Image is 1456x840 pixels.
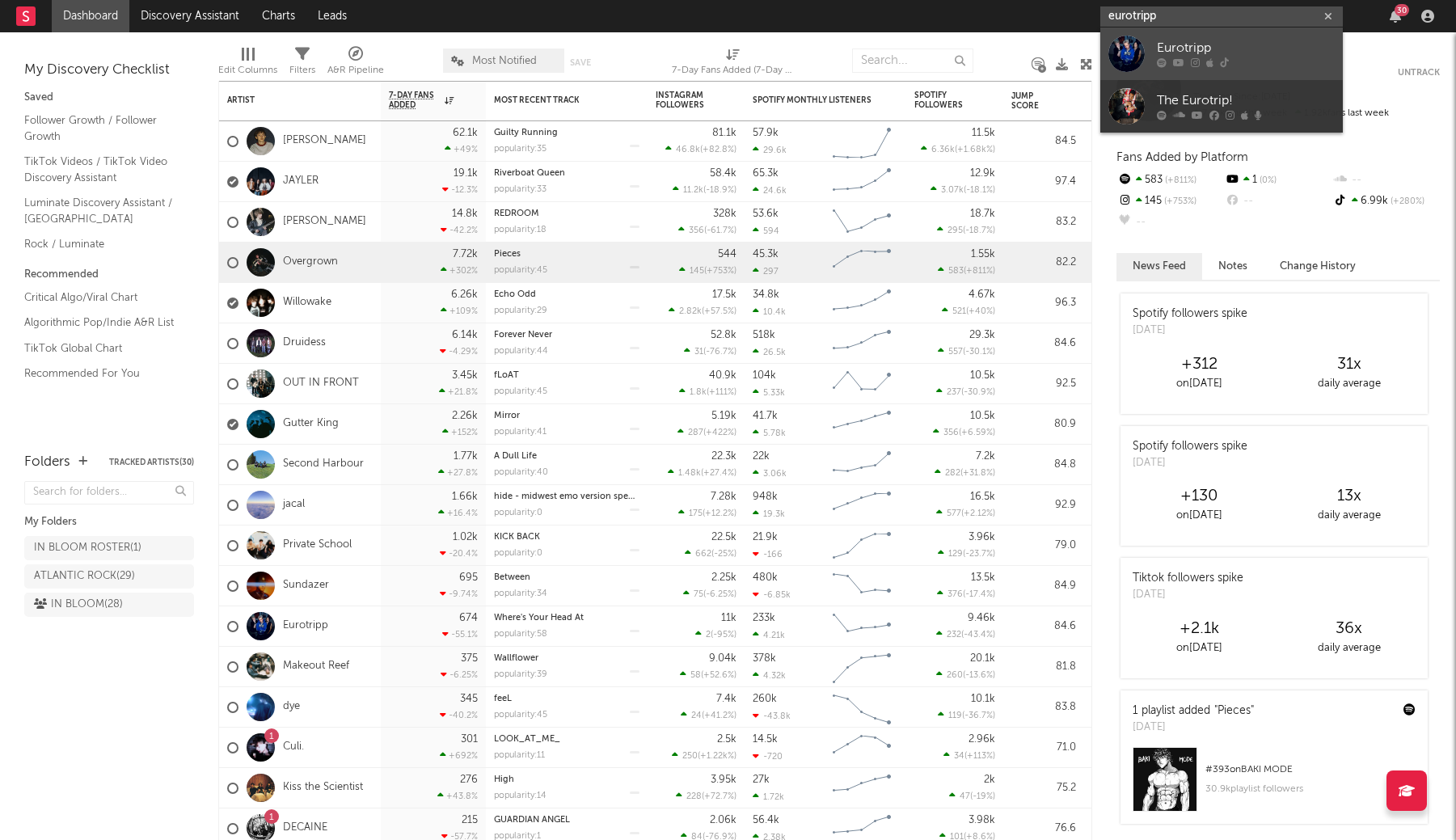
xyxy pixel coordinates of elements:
a: fLoAT [494,371,519,380]
div: A Dull Life [494,452,639,461]
a: Recommended For You [24,365,178,382]
span: +280 % [1388,197,1424,206]
div: -- [1224,191,1332,212]
div: 57.9k [753,128,779,138]
div: 948k [753,492,778,502]
div: Spotify Followers [914,91,971,110]
div: ( ) [679,265,736,276]
div: 53.6k [753,209,779,219]
div: Pieces [494,250,639,259]
div: Saved [24,88,194,108]
div: -- [1332,170,1440,191]
div: +21.8 % [439,386,478,397]
a: Follower Growth / Follower Growth [24,112,178,145]
div: 16.5k [970,492,995,502]
div: 22.5k [711,532,736,542]
a: Makeout Reef [283,660,349,673]
div: popularity: 33 [494,185,547,194]
a: OUT IN FRONT [283,377,359,390]
div: Riverboat Queen [494,169,639,178]
div: 544 [718,249,736,260]
div: 2.25k [711,572,736,583]
div: 84.9 [1011,576,1076,596]
span: 557 [948,348,963,357]
div: 3.45k [452,370,478,381]
div: ( ) [938,265,995,276]
div: [DATE] [1133,323,1247,339]
div: 594 [753,226,779,236]
div: 7.28k [711,492,736,502]
span: 46.8k [676,146,700,154]
div: 84.5 [1011,132,1076,151]
a: #393onBAKI MODE30.9kplaylist followers [1120,747,1428,824]
div: Echo Odd [494,290,639,299]
div: 22k [753,451,770,462]
div: 10.5k [970,370,995,381]
div: 1.77k [454,451,478,462]
div: 1.02k [453,532,478,542]
span: +6.59 % [961,428,993,437]
div: ( ) [677,427,736,437]
button: 30 [1390,10,1401,23]
a: ATLANTIC ROCK(29) [24,564,194,589]
div: fLoAT [494,371,639,380]
svg: Chart title [825,202,898,243]
span: +40 % [969,307,993,316]
div: 1.66k [452,492,478,502]
div: # 393 on BAKI MODE [1205,760,1416,779]
span: 356 [689,226,704,235]
div: ( ) [938,346,995,357]
div: -20.4 % [440,548,478,559]
div: ATLANTIC ROCK ( 29 ) [34,567,135,586]
svg: Chart title [825,364,898,404]
div: popularity: 40 [494,468,548,477]
div: 80.9 [1011,415,1076,434]
a: Between [494,573,530,582]
span: Fans Added by Platform [1116,151,1248,163]
a: Wallflower [494,654,538,663]
span: -25 % [714,550,734,559]
a: Critical Algo/Viral Chart [24,289,178,306]
svg: Chart title [825,526,898,566]
a: jacal [283,498,305,512]
div: 82.2 [1011,253,1076,272]
span: -23.7 % [965,550,993,559]
div: A&R Pipeline [327,61,384,80]
input: Search... [852,49,973,73]
div: 1.55k [971,249,995,260]
div: +16.4 % [438,508,478,518]
span: 662 [695,550,711,559]
div: 22.3k [711,451,736,462]
span: +82.8 % [703,146,734,154]
div: daily average [1274,506,1424,526]
div: ( ) [678,508,736,518]
a: TikTok Global Chart [24,340,178,357]
span: 521 [952,307,966,316]
div: 21.9k [753,532,778,542]
input: Search for folders... [24,481,194,504]
div: 104k [753,370,776,381]
span: 2.82k [679,307,702,316]
div: 31 x [1274,355,1424,374]
div: 13 x [1274,487,1424,506]
div: 26.5k [753,347,786,357]
div: 11.5k [972,128,995,138]
button: Tracked Artists(30) [109,458,194,466]
div: 30 [1395,4,1409,16]
a: IN BLOOM(28) [24,593,194,617]
div: Eurotripp [1157,39,1335,58]
span: 1.48k [678,469,701,478]
div: IN BLOOM ( 28 ) [34,595,123,614]
div: -4.29 % [440,346,478,357]
div: Jump Score [1011,91,1052,111]
div: daily average [1274,374,1424,394]
div: 17.5k [712,289,736,300]
span: +753 % [1162,197,1196,206]
button: Save [570,58,591,67]
div: popularity: 29 [494,306,547,315]
div: Filters [289,40,315,87]
div: 297 [753,266,779,276]
span: +27.4 % [703,469,734,478]
a: Rock / Luminate [24,235,178,253]
span: -18.9 % [706,186,734,195]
